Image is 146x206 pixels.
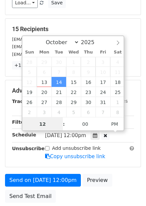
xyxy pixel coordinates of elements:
[66,67,81,77] span: October 8, 2025
[110,107,125,117] span: November 8, 2025
[5,174,81,187] a: Send on [DATE] 12:00pm
[37,87,51,97] span: October 20, 2025
[113,174,146,206] iframe: Chat Widget
[12,52,87,57] small: [EMAIL_ADDRESS][DOMAIN_NAME]
[96,57,110,67] span: October 3, 2025
[12,61,40,70] a: +12 more
[81,87,96,97] span: October 23, 2025
[12,132,36,137] strong: Schedule
[96,87,110,97] span: October 24, 2025
[22,67,37,77] span: October 5, 2025
[5,190,56,203] a: Send Test Email
[45,153,105,160] a: Copy unsubscribe link
[51,107,66,117] span: November 4, 2025
[51,57,66,67] span: September 30, 2025
[63,117,65,131] span: :
[83,174,112,187] a: Preview
[81,50,96,55] span: Thu
[110,57,125,67] span: October 4, 2025
[81,57,96,67] span: October 2, 2025
[45,132,86,138] span: [DATE] 12:00pm
[66,50,81,55] span: Wed
[110,77,125,87] span: October 18, 2025
[37,57,51,67] span: September 29, 2025
[110,50,125,55] span: Sat
[110,97,125,107] span: November 1, 2025
[96,50,110,55] span: Fri
[22,97,37,107] span: October 26, 2025
[37,107,51,117] span: November 3, 2025
[22,117,63,131] input: Hour
[96,97,110,107] span: October 31, 2025
[37,97,51,107] span: October 27, 2025
[106,117,124,131] span: Click to toggle
[12,37,87,42] small: [EMAIL_ADDRESS][DOMAIN_NAME]
[96,107,110,117] span: November 7, 2025
[110,87,125,97] span: October 25, 2025
[22,57,37,67] span: September 28, 2025
[37,50,51,55] span: Mon
[81,97,96,107] span: October 30, 2025
[37,67,51,77] span: October 6, 2025
[51,87,66,97] span: October 21, 2025
[12,44,87,49] small: [EMAIL_ADDRESS][DOMAIN_NAME]
[51,97,66,107] span: October 28, 2025
[65,117,106,131] input: Minute
[12,25,134,33] h5: 15 Recipients
[22,87,37,97] span: October 19, 2025
[52,145,101,152] label: Add unsubscribe link
[66,87,81,97] span: October 22, 2025
[66,97,81,107] span: October 29, 2025
[22,77,37,87] span: October 12, 2025
[81,77,96,87] span: October 16, 2025
[12,87,134,94] h5: Advanced
[96,77,110,87] span: October 17, 2025
[12,119,29,125] strong: Filters
[12,99,34,104] strong: Tracking
[81,67,96,77] span: October 9, 2025
[79,39,103,45] input: Year
[96,67,110,77] span: October 10, 2025
[37,77,51,87] span: October 13, 2025
[22,107,37,117] span: November 2, 2025
[12,146,45,151] strong: Unsubscribe
[66,77,81,87] span: October 15, 2025
[110,67,125,77] span: October 11, 2025
[51,50,66,55] span: Tue
[51,77,66,87] span: October 14, 2025
[66,57,81,67] span: October 1, 2025
[81,107,96,117] span: November 6, 2025
[51,67,66,77] span: October 7, 2025
[66,107,81,117] span: November 5, 2025
[22,50,37,55] span: Sun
